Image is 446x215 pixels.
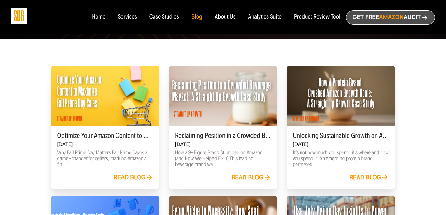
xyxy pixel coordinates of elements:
[294,14,340,21] a: Product Review Tool
[92,14,105,21] a: Home
[51,66,159,189] a: Optimize Your Amazon Content to Maximize Fall Prime Day Sales [DATE] Why Fall Prime Day Matters F...
[175,132,271,139] h5: Reclaiming Position in a Crowded Beverage Market: A Straight Up Growth Case Study
[248,14,282,21] a: Analytics Suite
[57,150,153,167] p: Why Fall Prime Day Matters Fall Prime Day is a game-changer for sellers, marking Amazon's fin...
[175,150,271,167] p: How a 9-Figure Brand Stumbled on Amazon (and How We Helped Fix It) This leading beverage brand wa...
[379,14,404,21] span: Amazon
[57,132,153,139] h5: Optimize Your Amazon Content to Maximize Fall Prime Day Sales
[293,141,389,147] h6: [DATE]
[293,150,389,167] p: It’s not how much you spend, it’s where and how you spend it. An emerging protein brand partnered...
[149,14,179,21] a: Case Studies
[349,174,389,181] div: Read blog
[175,141,271,147] h6: [DATE]
[215,14,236,21] a: About Us
[118,14,137,21] a: Services
[192,14,202,21] a: Blog
[11,8,27,24] img: Sug
[57,141,153,147] h6: [DATE]
[169,66,277,189] a: Reclaiming Position in a Crowded Beverage Market: A Straight Up Growth Case Study [DATE] How a 9-...
[293,132,389,139] h5: Unlocking Sustainable Growth on Amazon: A Straight Up Growth Case Study
[232,174,271,181] div: Read blog
[114,174,153,181] div: Read blog
[346,10,435,25] a: Get freeAmazonAudit
[287,66,395,189] a: Unlocking Sustainable Growth on Amazon: A Straight Up Growth Case Study [DATE] It’s not how much ...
